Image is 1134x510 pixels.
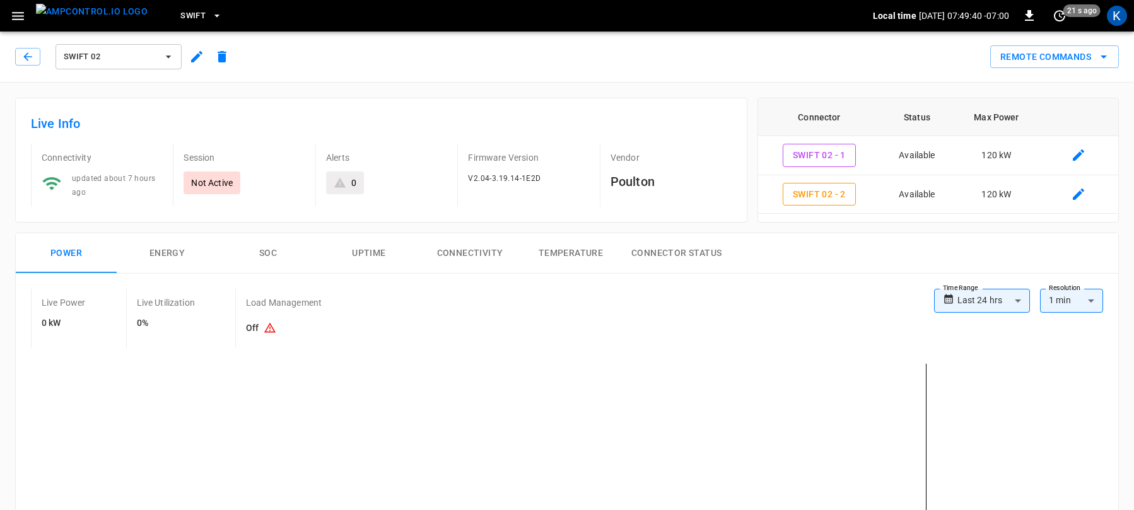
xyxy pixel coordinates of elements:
[31,113,732,134] h6: Live Info
[42,151,163,164] p: Connectivity
[880,175,954,214] td: Available
[1107,6,1127,26] div: profile-icon
[351,177,356,189] div: 0
[42,316,86,330] h6: 0 kW
[873,9,916,22] p: Local time
[990,45,1119,69] button: Remote Commands
[954,98,1039,136] th: Max Power
[246,316,322,340] h6: Off
[1040,289,1103,313] div: 1 min
[520,233,621,274] button: Temperature
[64,50,157,64] span: Swift 02
[468,174,541,183] span: V2.04-3.19.14-1E2D
[72,174,155,197] span: updated about 7 hours ago
[954,175,1039,214] td: 120 kW
[1049,283,1080,293] label: Resolution
[957,289,1030,313] div: Last 24 hrs
[56,44,182,69] button: Swift 02
[16,233,117,274] button: Power
[954,136,1039,175] td: 120 kW
[246,296,322,309] p: Load Management
[758,98,1118,214] table: connector table
[783,144,856,167] button: Swift 02 - 1
[611,171,732,192] h6: Poulton
[611,151,732,164] p: Vendor
[218,233,319,274] button: SOC
[943,283,978,293] label: Time Range
[184,151,305,164] p: Session
[919,9,1009,22] p: [DATE] 07:49:40 -07:00
[42,296,86,309] p: Live Power
[1063,4,1101,17] span: 21 s ago
[758,98,880,136] th: Connector
[259,316,281,340] button: Existing capacity schedules won’t take effect because Load Management is turned off. To activate ...
[137,316,195,330] h6: 0%
[880,136,954,175] td: Available
[990,45,1119,69] div: remote commands options
[880,98,954,136] th: Status
[468,151,589,164] p: Firmware Version
[117,233,218,274] button: Energy
[191,177,233,189] p: Not Active
[180,9,206,23] span: Swift
[783,183,856,206] button: Swift 02 - 2
[36,4,148,20] img: ampcontrol.io logo
[1049,6,1070,26] button: set refresh interval
[419,233,520,274] button: Connectivity
[621,233,732,274] button: Connector Status
[319,233,419,274] button: Uptime
[175,4,227,28] button: Swift
[137,296,195,309] p: Live Utilization
[326,151,447,164] p: Alerts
